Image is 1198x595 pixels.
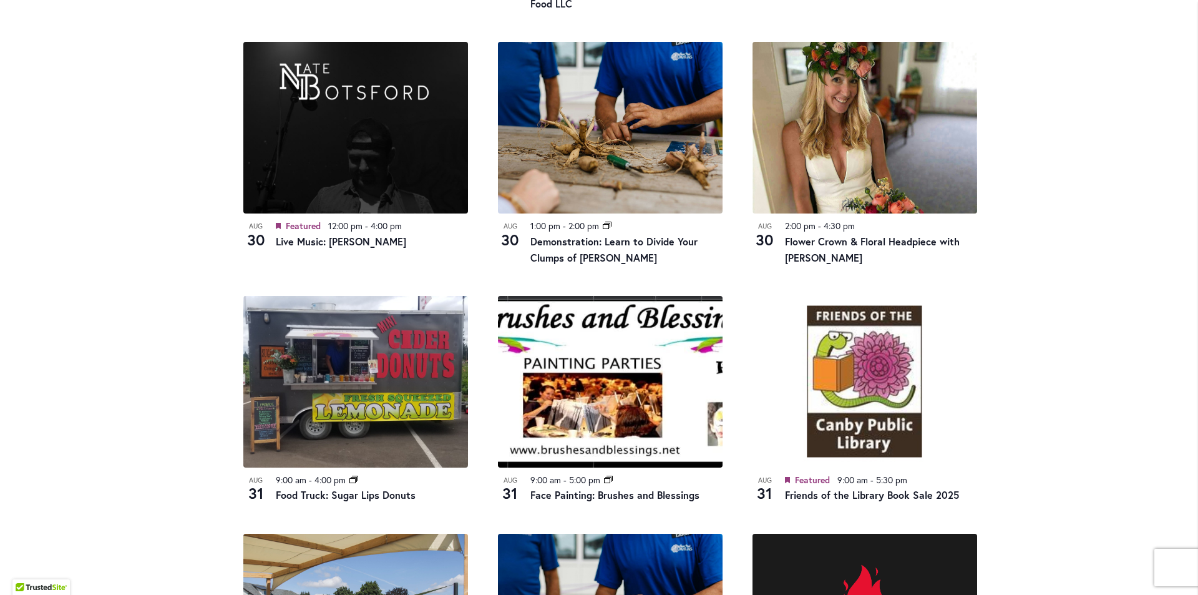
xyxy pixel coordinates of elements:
span: 30 [243,229,268,250]
span: Aug [243,221,268,232]
span: - [365,220,368,232]
span: - [870,474,874,486]
span: Featured [795,474,830,486]
time: 12:00 pm [328,220,363,232]
img: Friends of the Canby Library [752,296,977,468]
span: 31 [243,483,268,504]
time: 4:00 pm [371,220,402,232]
time: 5:30 pm [876,474,907,486]
span: 31 [498,483,523,504]
span: Aug [498,221,523,232]
em: Featured [276,219,281,234]
img: Brushes and Blessings – Face Painting [498,296,723,468]
a: Friends of the Library Book Sale 2025 [785,488,959,501]
a: Flower Crown & Floral Headpiece with [PERSON_NAME] [785,235,960,264]
time: 9:00 am [837,474,868,486]
span: - [309,474,312,486]
span: 30 [752,229,777,250]
span: - [563,474,567,486]
span: Aug [752,221,777,232]
span: Aug [752,475,777,486]
em: Featured [785,473,790,488]
time: 1:00 pm [530,220,560,232]
time: 9:00 am [276,474,306,486]
time: 2:00 pm [568,220,599,232]
span: - [818,220,821,232]
img: Live Music: Nate Botsford [243,42,468,214]
time: 4:30 pm [824,220,855,232]
a: Live Music: [PERSON_NAME] [276,235,406,248]
time: 9:00 am [530,474,561,486]
time: 5:00 pm [569,474,600,486]
span: 30 [498,229,523,250]
time: 2:00 pm [785,220,816,232]
img: Food Truck: Sugar Lips Apple Cider Donuts [243,296,468,468]
span: 31 [752,483,777,504]
time: 4:00 pm [314,474,346,486]
iframe: Launch Accessibility Center [9,551,44,586]
a: Face Painting: Brushes and Blessings [530,488,699,501]
span: Aug [498,475,523,486]
a: Demonstration: Learn to Divide Your Clumps of [PERSON_NAME] [530,235,698,264]
span: - [563,220,566,232]
img: Dividing Dahlia Tuber Clumps [498,42,723,214]
span: Featured [286,220,321,232]
a: Food Truck: Sugar Lips Donuts [276,488,416,501]
span: Aug [243,475,268,486]
img: b284bd7096be338c8ed21c48efb305c5 [752,42,977,214]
